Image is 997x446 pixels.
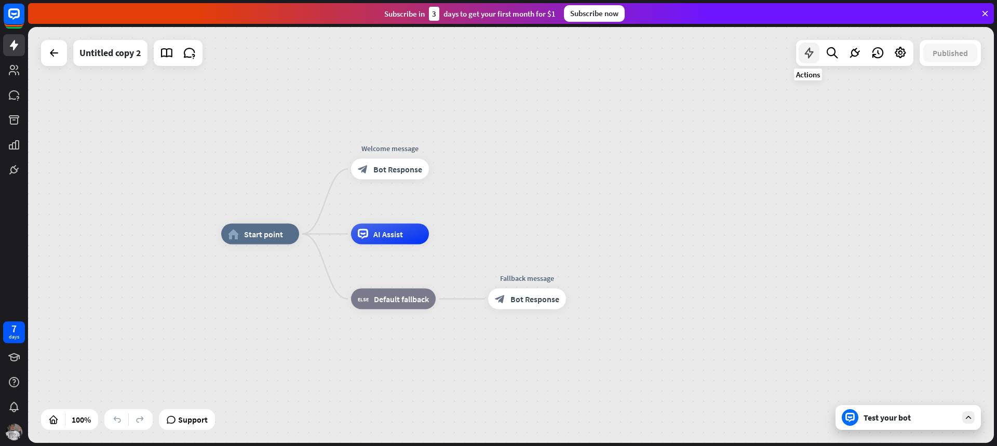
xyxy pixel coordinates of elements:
div: 3 [429,7,439,21]
i: home_2 [228,229,239,239]
span: Support [178,411,208,428]
i: block_bot_response [495,294,505,304]
a: 7 days [3,321,25,343]
span: Bot Response [373,164,422,174]
i: block_bot_response [358,164,368,174]
div: Fallback message [480,273,574,283]
div: Test your bot [864,412,957,423]
div: 100% [69,411,94,428]
span: Default fallback [374,294,429,304]
div: Subscribe in days to get your first month for $1 [384,7,556,21]
div: days [9,333,19,341]
span: Bot Response [510,294,559,304]
button: Published [923,44,977,62]
div: Subscribe now [564,5,625,22]
div: Untitled copy 2 [79,40,141,66]
div: Welcome message [343,143,437,154]
i: block_fallback [358,294,369,304]
span: AI Assist [373,229,403,239]
span: Start point [244,229,283,239]
div: 7 [11,324,17,333]
button: Open LiveChat chat widget [8,4,39,35]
